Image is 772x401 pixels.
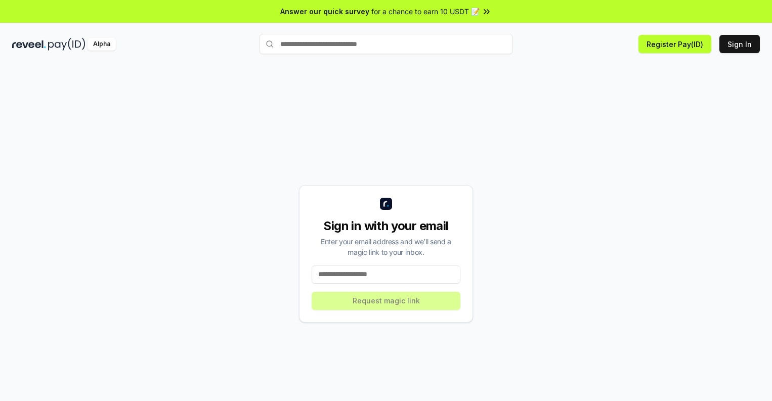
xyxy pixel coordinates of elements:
button: Sign In [719,35,760,53]
span: for a chance to earn 10 USDT 📝 [371,6,480,17]
span: Answer our quick survey [280,6,369,17]
div: Alpha [88,38,116,51]
img: reveel_dark [12,38,46,51]
button: Register Pay(ID) [638,35,711,53]
div: Sign in with your email [312,218,460,234]
div: Enter your email address and we’ll send a magic link to your inbox. [312,236,460,257]
img: logo_small [380,198,392,210]
img: pay_id [48,38,85,51]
